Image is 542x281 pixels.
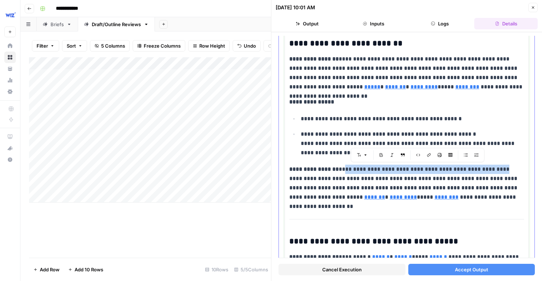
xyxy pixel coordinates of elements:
button: Add 10 Rows [64,264,108,275]
img: Wiz Logo [4,8,17,21]
button: Accept Output [408,264,535,275]
span: Accept Output [455,266,488,273]
span: Filter [37,42,48,49]
button: Output [276,18,339,29]
button: Sort [62,40,87,52]
div: 5/5 Columns [231,264,271,275]
a: Briefs [37,17,78,32]
button: Details [474,18,538,29]
button: 5 Columns [90,40,130,52]
button: Add Row [29,264,64,275]
button: Row Height [188,40,230,52]
div: What's new? [5,143,15,154]
button: Help + Support [4,154,16,165]
button: Cancel Execution [279,264,405,275]
span: Undo [244,42,256,49]
span: Cancel Execution [322,266,362,273]
a: Browse [4,52,16,63]
button: Undo [233,40,261,52]
span: 5 Columns [101,42,125,49]
a: AirOps Academy [4,131,16,142]
div: [DATE] 10:01 AM [276,4,315,11]
button: Filter [32,40,59,52]
span: Add 10 Rows [75,266,103,273]
span: Add Row [40,266,60,273]
button: What's new? [4,142,16,154]
a: Draft/Outline Reviews [78,17,155,32]
div: Draft/Outline Reviews [92,21,141,28]
button: Logs [408,18,472,29]
div: Briefs [51,21,64,28]
span: Sort [67,42,76,49]
a: Usage [4,74,16,86]
span: Freeze Columns [144,42,181,49]
span: Row Height [199,42,225,49]
button: Freeze Columns [133,40,185,52]
a: Your Data [4,63,16,74]
button: Workspace: Wiz [4,6,16,24]
div: 10 Rows [202,264,231,275]
a: Settings [4,86,16,97]
a: Home [4,40,16,52]
button: Inputs [342,18,405,29]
